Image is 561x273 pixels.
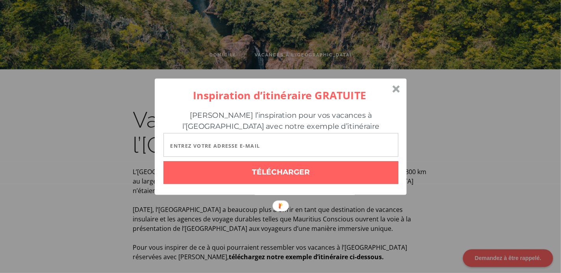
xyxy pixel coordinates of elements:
p: Inspiration d’itinéraire GRATUITE [162,87,397,103]
button: TÉLÉCHARGER [163,161,398,184]
input: Entrez votre adresse e-mail [163,133,398,157]
p: [PERSON_NAME] l’inspiration pour vos vacances à l’[GEOGRAPHIC_DATA] avec notre exemple d’itinérai... [163,110,398,143]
